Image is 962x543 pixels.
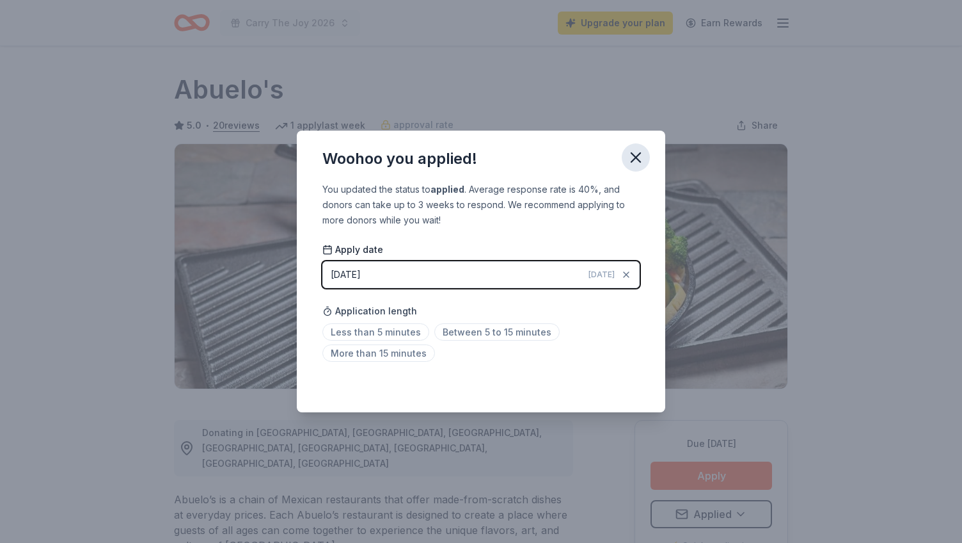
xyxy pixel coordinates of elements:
[322,323,429,341] span: Less than 5 minutes
[430,184,464,195] b: applied
[434,323,560,341] span: Between 5 to 15 minutes
[322,261,640,288] button: [DATE][DATE]
[322,344,435,362] span: More than 15 minutes
[322,182,640,228] div: You updated the status to . Average response rate is 40%, and donors can take up to 3 weeks to re...
[322,304,417,319] span: Application length
[322,149,477,169] div: Woohoo you applied!
[322,243,383,256] span: Apply date
[331,267,361,282] div: [DATE]
[588,270,615,280] span: [DATE]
